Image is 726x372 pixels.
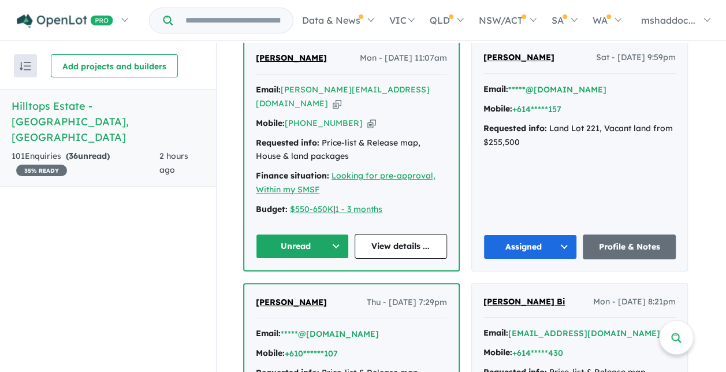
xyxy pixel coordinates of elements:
[483,84,508,94] strong: Email:
[483,52,554,62] span: [PERSON_NAME]
[641,14,695,26] span: mshaddoc...
[483,123,547,133] strong: Requested info:
[175,8,291,33] input: Try estate name, suburb, builder or developer
[483,328,508,338] strong: Email:
[159,151,188,175] span: 2 hours ago
[483,295,565,309] a: [PERSON_NAME] Bi
[256,297,327,307] span: [PERSON_NAME]
[256,136,447,164] div: Price-list & Release map, House & land packages
[16,165,67,176] span: 35 % READY
[256,51,327,65] a: [PERSON_NAME]
[256,348,285,358] strong: Mobile:
[483,103,512,114] strong: Mobile:
[285,118,363,128] a: [PHONE_NUMBER]
[256,170,435,195] a: Looking for pre-approval, Within my SMSF
[508,328,660,340] button: [EMAIL_ADDRESS][DOMAIN_NAME]
[256,53,327,63] span: [PERSON_NAME]
[483,347,512,358] strong: Mobile:
[593,295,676,309] span: Mon - [DATE] 8:21pm
[256,328,281,338] strong: Email:
[256,84,281,95] strong: Email:
[256,84,430,109] a: [PERSON_NAME][EMAIL_ADDRESS][DOMAIN_NAME]
[256,203,447,217] div: |
[290,204,333,214] a: $550-650K
[256,204,288,214] strong: Budget:
[256,170,329,181] strong: Finance situation:
[355,234,448,259] a: View details ...
[483,51,554,65] a: [PERSON_NAME]
[66,151,110,161] strong: ( unread)
[12,150,159,177] div: 101 Enquir ies
[256,137,319,148] strong: Requested info:
[583,235,676,259] a: Profile & Notes
[335,204,382,214] a: 1 - 3 months
[51,54,178,77] button: Add projects and builders
[483,235,577,259] button: Assigned
[596,51,676,65] span: Sat - [DATE] 9:59pm
[360,51,447,65] span: Mon - [DATE] 11:07am
[20,62,31,70] img: sort.svg
[333,98,341,110] button: Copy
[256,118,285,128] strong: Mobile:
[483,296,565,307] span: [PERSON_NAME] Bi
[256,296,327,310] a: [PERSON_NAME]
[367,117,376,129] button: Copy
[367,296,447,310] span: Thu - [DATE] 7:29pm
[483,122,676,150] div: Land Lot 221, Vacant land from $255,500
[17,14,113,28] img: Openlot PRO Logo White
[256,234,349,259] button: Unread
[12,98,204,145] h5: Hilltops Estate - [GEOGRAPHIC_DATA] , [GEOGRAPHIC_DATA]
[69,151,78,161] span: 36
